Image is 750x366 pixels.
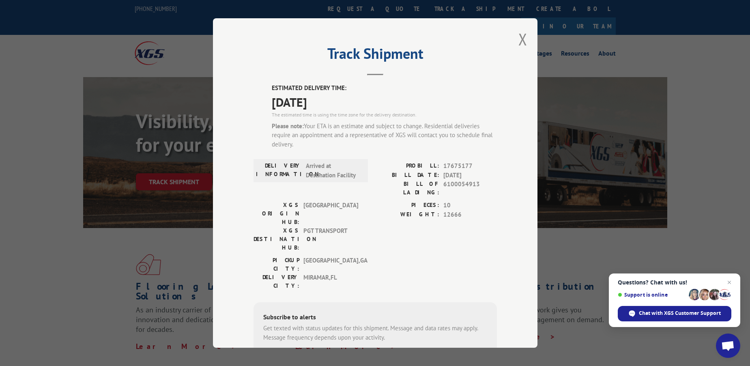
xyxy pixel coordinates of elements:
label: ESTIMATED DELIVERY TIME: [272,84,497,93]
span: Support is online [618,292,686,298]
label: WEIGHT: [375,210,439,220]
h2: Track Shipment [254,48,497,63]
span: 10 [443,201,497,210]
label: PICKUP CITY: [254,256,299,273]
span: [DATE] [443,171,497,180]
span: 6100054913 [443,180,497,197]
label: XGS ORIGIN HUB: [254,201,299,226]
span: [DATE] [272,93,497,111]
label: PROBILL: [375,161,439,171]
span: [GEOGRAPHIC_DATA] [303,201,358,226]
div: Subscribe to alerts [263,312,487,324]
label: BILL OF LADING: [375,180,439,197]
button: Close modal [518,28,527,50]
label: DELIVERY CITY: [254,273,299,290]
span: 17675177 [443,161,497,171]
span: 12666 [443,210,497,220]
span: [GEOGRAPHIC_DATA] , GA [303,256,358,273]
div: Get texted with status updates for this shipment. Message and data rates may apply. Message frequ... [263,324,487,342]
div: Your ETA is an estimate and subject to change. Residential deliveries require an appointment and ... [272,122,497,149]
span: Arrived at Destination Facility [306,161,361,180]
label: XGS DESTINATION HUB: [254,226,299,252]
label: DELIVERY INFORMATION: [256,161,302,180]
div: Open chat [716,334,740,358]
span: MIRAMAR , FL [303,273,358,290]
div: The estimated time is using the time zone for the delivery destination. [272,111,497,118]
span: Close chat [724,278,734,287]
span: Chat with XGS Customer Support [639,310,721,317]
label: PIECES: [375,201,439,210]
div: Chat with XGS Customer Support [618,306,731,321]
span: PGT TRANSPORT [303,226,358,252]
strong: Please note: [272,122,304,130]
label: BILL DATE: [375,171,439,180]
span: Questions? Chat with us! [618,279,731,286]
